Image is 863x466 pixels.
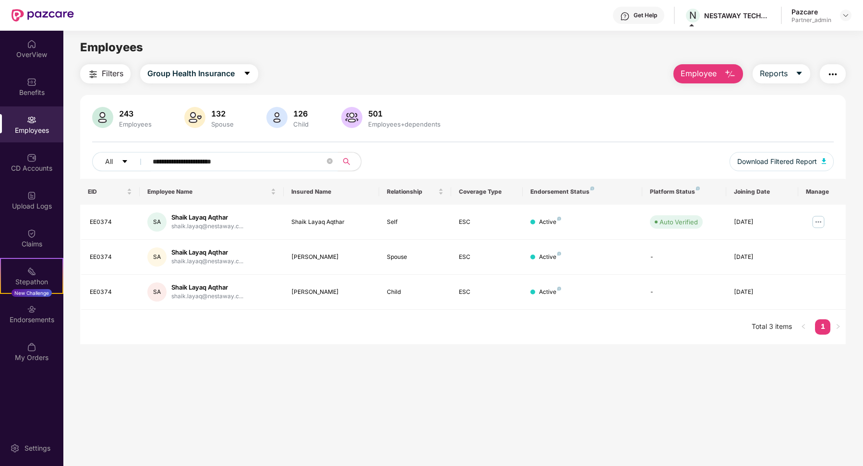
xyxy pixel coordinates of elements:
img: svg+xml;base64,PHN2ZyB4bWxucz0iaHR0cDovL3d3dy53My5vcmcvMjAwMC9zdmciIHdpZHRoPSI4IiBoZWlnaHQ9IjgiIH... [557,252,561,256]
span: search [337,158,356,165]
button: Employee [673,64,743,83]
span: Filters [102,68,123,80]
div: ESC [459,218,515,227]
span: Employee [681,68,717,80]
span: right [835,324,841,329]
img: svg+xml;base64,PHN2ZyB4bWxucz0iaHR0cDovL3d3dy53My5vcmcvMjAwMC9zdmciIHhtbG5zOnhsaW5rPSJodHRwOi8vd3... [822,158,827,164]
img: manageButton [811,214,826,230]
div: [PERSON_NAME] [291,288,372,297]
div: ESC [459,288,515,297]
button: Reportscaret-down [753,64,810,83]
div: 501 [366,109,443,118]
div: Shaik Layaq Aqthar [171,213,243,222]
div: Pazcare [791,7,831,16]
img: svg+xml;base64,PHN2ZyB4bWxucz0iaHR0cDovL3d3dy53My5vcmcvMjAwMC9zdmciIHdpZHRoPSI4IiBoZWlnaHQ9IjgiIH... [590,186,594,190]
th: Relationship [379,179,451,205]
div: [DATE] [734,288,791,297]
div: Endorsement Status [530,188,635,196]
div: Stepathon [1,277,62,287]
th: Employee Name [140,179,283,205]
img: svg+xml;base64,PHN2ZyBpZD0iRW1wbG95ZWVzIiB4bWxucz0iaHR0cDovL3d3dy53My5vcmcvMjAwMC9zdmciIHdpZHRoPS... [27,115,36,125]
img: svg+xml;base64,PHN2ZyB4bWxucz0iaHR0cDovL3d3dy53My5vcmcvMjAwMC9zdmciIHdpZHRoPSI4IiBoZWlnaHQ9IjgiIH... [696,186,700,190]
th: EID [80,179,140,205]
button: Filters [80,64,131,83]
div: Partner_admin [791,16,831,24]
span: All [105,156,113,167]
td: - [642,240,726,275]
div: 132 [209,109,236,118]
img: svg+xml;base64,PHN2ZyBpZD0iTXlfT3JkZXJzIiBkYXRhLW5hbWU9Ik15IE9yZGVycyIgeG1sbnM9Imh0dHA6Ly93d3cudz... [27,342,36,352]
div: Get Help [634,12,657,19]
img: svg+xml;base64,PHN2ZyB4bWxucz0iaHR0cDovL3d3dy53My5vcmcvMjAwMC9zdmciIHdpZHRoPSIyMSIgaGVpZ2h0PSIyMC... [27,267,36,276]
span: EID [88,188,125,196]
div: Active [539,253,561,262]
span: close-circle [327,158,333,164]
span: Group Health Insurance [147,68,235,80]
div: Spouse [387,253,443,262]
div: [PERSON_NAME] [291,253,372,262]
img: svg+xml;base64,PHN2ZyBpZD0iVXBsb2FkX0xvZ3MiIGRhdGEtbmFtZT0iVXBsb2FkIExvZ3MiIHhtbG5zPSJodHRwOi8vd3... [27,191,36,200]
div: Settings [22,443,53,453]
img: svg+xml;base64,PHN2ZyB4bWxucz0iaHR0cDovL3d3dy53My5vcmcvMjAwMC9zdmciIHhtbG5zOnhsaW5rPSJodHRwOi8vd3... [724,69,736,80]
button: Allcaret-down [92,152,151,171]
div: NESTAWAY TECHNOLOGIES PRIVATE LIMITED [704,11,771,20]
div: Spouse [209,120,236,128]
img: New Pazcare Logo [12,9,74,22]
span: caret-down [243,70,251,78]
th: Manage [798,179,846,205]
img: svg+xml;base64,PHN2ZyB4bWxucz0iaHR0cDovL3d3dy53My5vcmcvMjAwMC9zdmciIHdpZHRoPSI4IiBoZWlnaHQ9IjgiIH... [557,217,561,221]
button: right [830,319,846,335]
img: svg+xml;base64,PHN2ZyB4bWxucz0iaHR0cDovL3d3dy53My5vcmcvMjAwMC9zdmciIHhtbG5zOnhsaW5rPSJodHRwOi8vd3... [184,107,205,128]
div: Employees [117,120,154,128]
img: svg+xml;base64,PHN2ZyBpZD0iQ0RfQWNjb3VudHMiIGRhdGEtbmFtZT0iQ0QgQWNjb3VudHMiIHhtbG5zPSJodHRwOi8vd3... [27,153,36,163]
li: Total 3 items [752,319,792,335]
div: Auto Verified [659,217,698,227]
div: shaik.layaq@nestaway.c... [171,222,243,231]
button: search [337,152,361,171]
div: Employees+dependents [366,120,443,128]
button: left [796,319,811,335]
img: svg+xml;base64,PHN2ZyB4bWxucz0iaHR0cDovL3d3dy53My5vcmcvMjAwMC9zdmciIHhtbG5zOnhsaW5rPSJodHRwOi8vd3... [341,107,362,128]
div: SA [147,247,167,267]
div: Active [539,288,561,297]
div: ESC [459,253,515,262]
li: Previous Page [796,319,811,335]
div: Child [387,288,443,297]
img: svg+xml;base64,PHN2ZyBpZD0iQ2xhaW0iIHhtbG5zPSJodHRwOi8vd3d3LnczLm9yZy8yMDAwL3N2ZyIgd2lkdGg9IjIwIi... [27,229,36,238]
th: Insured Name [284,179,379,205]
div: 243 [117,109,154,118]
div: Shaik Layaq Aqthar [171,283,243,292]
div: Active [539,218,561,227]
div: EE0374 [90,253,132,262]
div: SA [147,212,167,232]
div: 126 [291,109,311,118]
img: svg+xml;base64,PHN2ZyB4bWxucz0iaHR0cDovL3d3dy53My5vcmcvMjAwMC9zdmciIHdpZHRoPSI4IiBoZWlnaHQ9IjgiIH... [557,287,561,291]
span: Employee Name [147,188,268,196]
span: Download Filtered Report [737,156,817,167]
div: SA [147,282,167,302]
img: svg+xml;base64,PHN2ZyBpZD0iRHJvcGRvd24tMzJ4MzIiIHhtbG5zPSJodHRwOi8vd3d3LnczLm9yZy8yMDAwL3N2ZyIgd2... [842,12,850,19]
button: Download Filtered Report [730,152,834,171]
div: [DATE] [734,253,791,262]
span: Employees [80,40,143,54]
div: New Challenge [12,289,52,297]
div: Child [291,120,311,128]
img: svg+xml;base64,PHN2ZyB4bWxucz0iaHR0cDovL3d3dy53My5vcmcvMjAwMC9zdmciIHdpZHRoPSIyNCIgaGVpZ2h0PSIyNC... [827,69,839,80]
span: caret-down [795,70,803,78]
span: Reports [760,68,788,80]
div: Shaik Layaq Aqthar [291,218,372,227]
img: svg+xml;base64,PHN2ZyBpZD0iRW5kb3JzZW1lbnRzIiB4bWxucz0iaHR0cDovL3d3dy53My5vcmcvMjAwMC9zdmciIHdpZH... [27,304,36,314]
span: N [689,10,696,21]
div: shaik.layaq@nestaway.c... [171,257,243,266]
span: Relationship [387,188,436,196]
li: Next Page [830,319,846,335]
li: 1 [815,319,830,335]
span: close-circle [327,157,333,166]
img: svg+xml;base64,PHN2ZyB4bWxucz0iaHR0cDovL3d3dy53My5vcmcvMjAwMC9zdmciIHhtbG5zOnhsaW5rPSJodHRwOi8vd3... [266,107,288,128]
div: Self [387,218,443,227]
span: caret-down [121,158,128,166]
div: Shaik Layaq Aqthar [171,248,243,257]
button: Group Health Insurancecaret-down [140,64,258,83]
th: Joining Date [726,179,798,205]
div: EE0374 [90,218,132,227]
